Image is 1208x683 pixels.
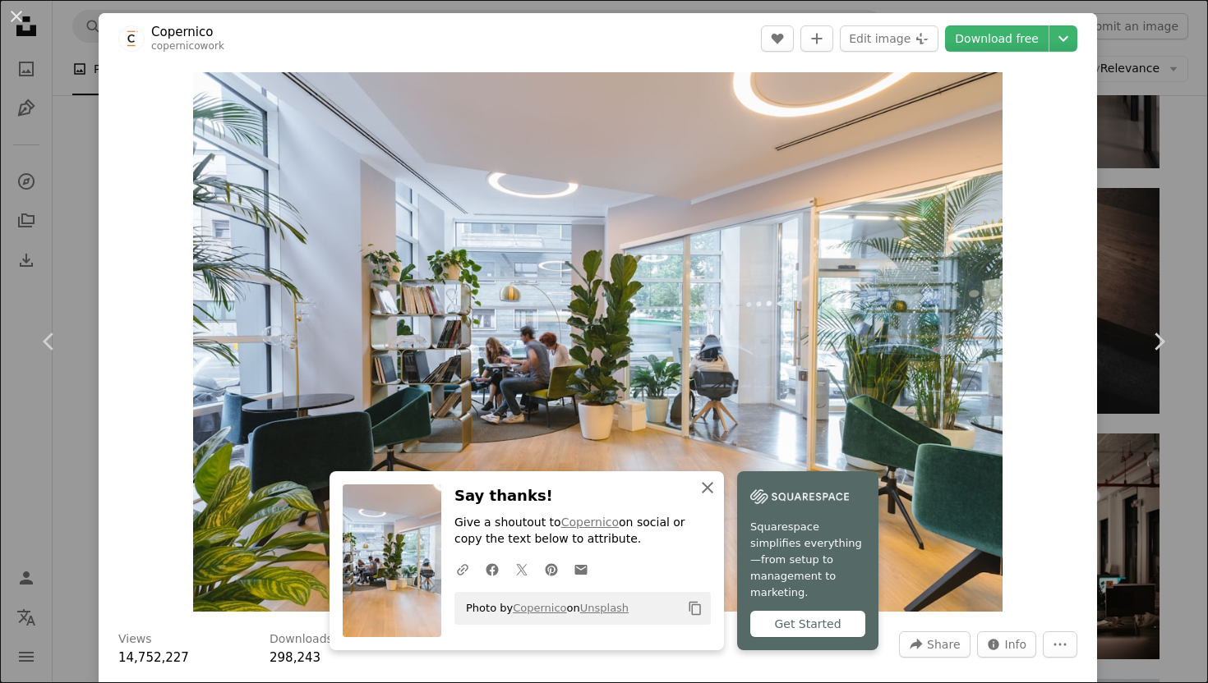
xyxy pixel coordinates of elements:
button: Add to Collection [800,25,833,52]
button: Edit image [840,25,938,52]
span: Squarespace simplifies everything—from setup to management to marketing. [750,519,865,601]
button: Share this image [899,631,970,658]
a: Unsplash [580,602,629,614]
h3: Views [118,631,152,648]
img: Go to Copernico's profile [118,25,145,52]
a: Copernico [513,602,566,614]
button: Stats about this image [977,631,1037,658]
img: brown wooden table with chairs [193,72,1003,612]
a: Copernico [561,516,619,529]
button: Zoom in on this image [193,72,1003,612]
a: Download free [945,25,1049,52]
span: 14,752,227 [118,650,189,665]
a: Share on Pinterest [537,552,566,585]
span: Info [1005,632,1027,657]
div: Get Started [750,611,865,637]
button: Like [761,25,794,52]
span: 298,243 [270,650,320,665]
a: copernicowork [151,40,224,52]
span: Photo by on [458,595,629,621]
h3: Downloads [270,631,333,648]
img: file-1747939142011-51e5cc87e3c9 [750,484,849,509]
a: Share on Twitter [507,552,537,585]
p: Give a shoutout to on social or copy the text below to attribute. [454,515,711,548]
a: Share over email [566,552,596,585]
h3: Say thanks! [454,484,711,508]
button: Choose download size [1049,25,1077,52]
a: Next [1109,263,1208,420]
span: Share [927,632,960,657]
a: Copernico [151,24,224,40]
a: Share on Facebook [477,552,507,585]
button: Copy to clipboard [681,594,709,622]
a: Squarespace simplifies everything—from setup to management to marketing.Get Started [737,471,878,650]
button: More Actions [1043,631,1077,658]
